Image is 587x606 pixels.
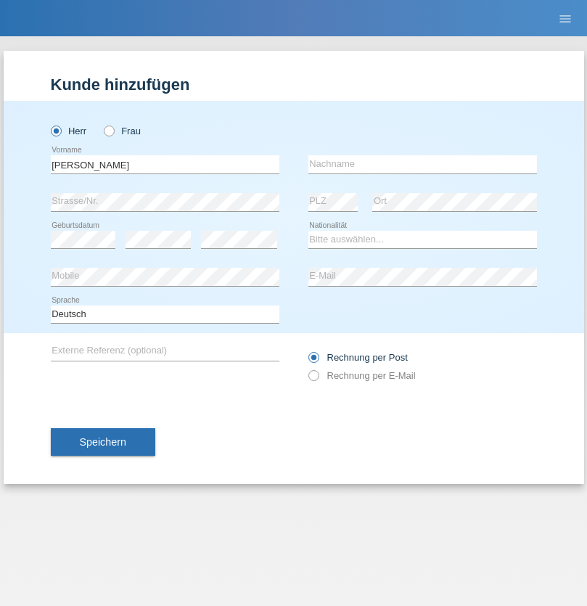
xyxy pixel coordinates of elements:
[308,352,318,370] input: Rechnung per Post
[308,352,408,363] label: Rechnung per Post
[80,436,126,448] span: Speichern
[558,12,572,26] i: menu
[308,370,318,388] input: Rechnung per E-Mail
[104,126,141,136] label: Frau
[51,126,60,135] input: Herr
[51,428,155,456] button: Speichern
[51,75,537,94] h1: Kunde hinzufügen
[308,370,416,381] label: Rechnung per E-Mail
[104,126,113,135] input: Frau
[51,126,87,136] label: Herr
[551,14,580,22] a: menu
